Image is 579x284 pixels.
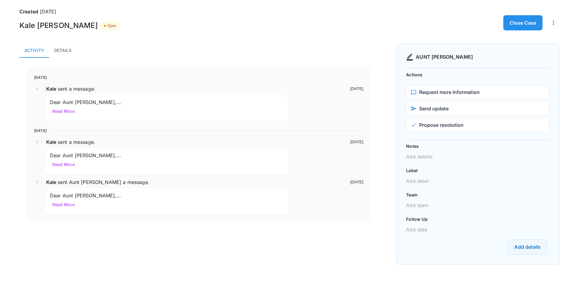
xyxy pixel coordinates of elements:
span: Dear Aunt [PERSON_NAME], I hope this message finds you well. I'm writing to follow up again on my... [50,99,280,207]
p: sent a message . [46,138,95,146]
div: Open [100,22,120,29]
button: Read More [50,199,77,210]
small: [DATE] [350,139,363,145]
button: Close Case [503,15,543,30]
p: Add label [406,174,550,188]
button: Propose resolution [406,118,550,132]
p: Aunt [PERSON_NAME] [416,53,473,61]
button: Add details [508,239,547,255]
p: sent a message . [46,85,95,92]
p: Actions [406,72,550,78]
p: Add date [406,222,550,237]
span: Kale [46,86,58,92]
p: Team [406,192,550,198]
span: Kale [46,179,58,185]
span: Dear Aunt [PERSON_NAME], I hope you are doing well. I am writing to follow up on my previous mess... [50,152,277,261]
p: Notes [406,143,550,149]
p: Add team [406,198,550,213]
button: Details [49,43,76,58]
button: Read More [50,159,77,170]
p: sent Aunt [PERSON_NAME] a message . [46,178,150,186]
p: [DATE] [19,8,560,15]
button: Activity [19,43,49,58]
button: Send update [406,102,550,116]
small: [DATE] [350,179,363,185]
button: Request more information [406,85,550,99]
span: Kale [46,139,58,145]
span: Created [19,9,38,15]
small: [DATE] [350,86,363,92]
p: Kale [PERSON_NAME] [19,21,98,30]
button: more actions [547,17,560,29]
p: [DATE] [34,75,47,80]
button: Read More [50,106,77,117]
p: Label [406,168,550,174]
p: Add details [406,149,550,164]
p: [DATE] [34,128,47,133]
p: Follow Up [406,216,550,222]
